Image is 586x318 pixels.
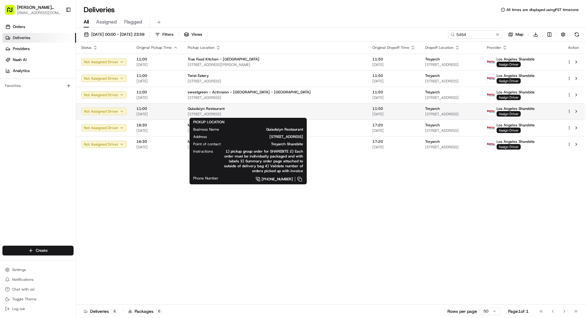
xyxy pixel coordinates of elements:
span: Business Name [193,127,219,132]
span: [STREET_ADDRESS] [188,145,363,150]
span: Twist Eatery [188,73,209,78]
span: True Food Kitchen - [GEOGRAPHIC_DATA] [188,57,259,62]
img: bettytllc [6,89,16,99]
span: Treyarch [425,73,440,78]
span: Knowledge Base [12,120,47,126]
span: All times are displayed using PST timezone [506,7,579,12]
span: Log out [12,306,25,311]
span: [DATE] [372,79,415,84]
span: Map [515,32,523,37]
span: [STREET_ADDRESS] [425,112,477,117]
span: 16:30 [136,139,178,144]
input: Clear [16,39,101,46]
span: Los Angeles Sharebite [497,90,535,95]
span: [PHONE_NUMBER] [262,177,293,182]
span: Dropoff Location [425,45,454,50]
a: 💻API Documentation [49,117,100,128]
span: [STREET_ADDRESS] [425,62,477,67]
span: Moonbowls - [GEOGRAPHIC_DATA] [188,139,248,144]
button: [EMAIL_ADDRESS][DOMAIN_NAME] [17,10,61,15]
span: Pylon [61,135,74,139]
span: Notifications [12,277,34,282]
img: betty.jpg [487,140,495,148]
span: [STREET_ADDRESS] [217,134,303,139]
span: Los Angeles Sharebite [497,123,535,128]
span: [DATE] [372,145,415,150]
img: betty.jpg [487,58,495,66]
img: betty.jpg [487,107,495,115]
a: [PHONE_NUMBER] [228,176,303,182]
span: 11:00 [136,73,178,78]
span: [STREET_ADDRESS] [188,128,363,133]
span: Phone Number [193,176,219,181]
span: 11:50 [372,73,415,78]
a: Deliveries [2,33,76,43]
span: Nash AI [13,57,27,63]
img: 5e9a9d7314ff4150bce227a61376b483.jpg [13,58,24,69]
h1: Deliveries [84,5,115,15]
span: [DATE] [372,62,415,67]
span: [PERSON_NAME] Transportation [17,4,61,10]
span: Treyarch [425,90,440,95]
img: 1736555255976-a54dd68f-1ca7-489b-9aae-adbdc363a1c4 [6,58,17,69]
span: 11:50 [372,57,415,62]
img: betty.jpg [487,74,495,82]
img: betty.jpg [487,91,495,99]
span: 7月31日 [39,95,53,99]
span: Original Pickup Time [136,45,172,50]
span: [DATE] [136,112,178,117]
button: Notifications [2,275,74,284]
div: Past conversations [6,79,41,84]
span: 11:00 [136,90,178,95]
span: Treyarch [425,57,440,62]
span: Los Angeles Sharebite [497,57,535,62]
span: Create [36,248,48,253]
div: Packages [128,308,163,314]
button: Refresh [573,30,581,39]
span: Toggle Theme [12,297,37,302]
span: [DATE] [136,62,178,67]
span: Treyarch [425,123,440,128]
span: Assign Driver [497,111,521,117]
div: 6 [156,309,163,314]
button: See all [95,78,111,85]
button: Map [505,30,526,39]
span: Status [81,45,92,50]
span: Address [193,134,207,139]
span: [DATE] [136,79,178,84]
span: Instructions [193,149,213,154]
span: Analytics [13,68,30,74]
span: Providers [13,46,30,52]
div: We're available if you need us! [27,64,84,69]
span: [DATE] [372,128,415,133]
div: 💻 [52,121,56,125]
span: All [84,18,89,26]
span: Los Angeles Sharebite [497,73,535,78]
span: [STREET_ADDRESS] [425,145,477,150]
span: [STREET_ADDRESS][PERSON_NAME] [188,62,363,67]
span: [STREET_ADDRESS] [425,128,477,133]
div: Favorites [2,81,74,91]
span: [STREET_ADDRESS] [188,79,363,84]
img: betty.jpg [487,124,495,132]
span: 11:00 [136,57,178,62]
button: [PERSON_NAME] Transportation[EMAIL_ADDRESS][DOMAIN_NAME] [2,2,63,17]
span: [STREET_ADDRESS] [188,112,363,117]
span: Assign Driver [497,144,521,150]
span: 11:00 [136,106,178,111]
span: Quiadaiyn Restaurant [188,106,225,111]
span: Treyarch Sharebite [230,142,303,146]
span: sweetgreen - Activision - [GEOGRAPHIC_DATA] - [GEOGRAPHIC_DATA] [188,90,311,95]
span: Assign Driver [497,62,521,67]
span: Pickup Location [188,45,215,50]
span: Orders [13,24,25,30]
span: Original Dropoff Time [372,45,409,50]
span: [STREET_ADDRESS] [188,95,363,100]
button: Filters [152,30,176,39]
span: Views [191,32,202,37]
span: Mel's Drive-in - [GEOGRAPHIC_DATA][PERSON_NAME] [188,123,281,128]
span: 17:20 [372,123,415,128]
div: 📗 [6,121,11,125]
span: Treyarch [425,106,440,111]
